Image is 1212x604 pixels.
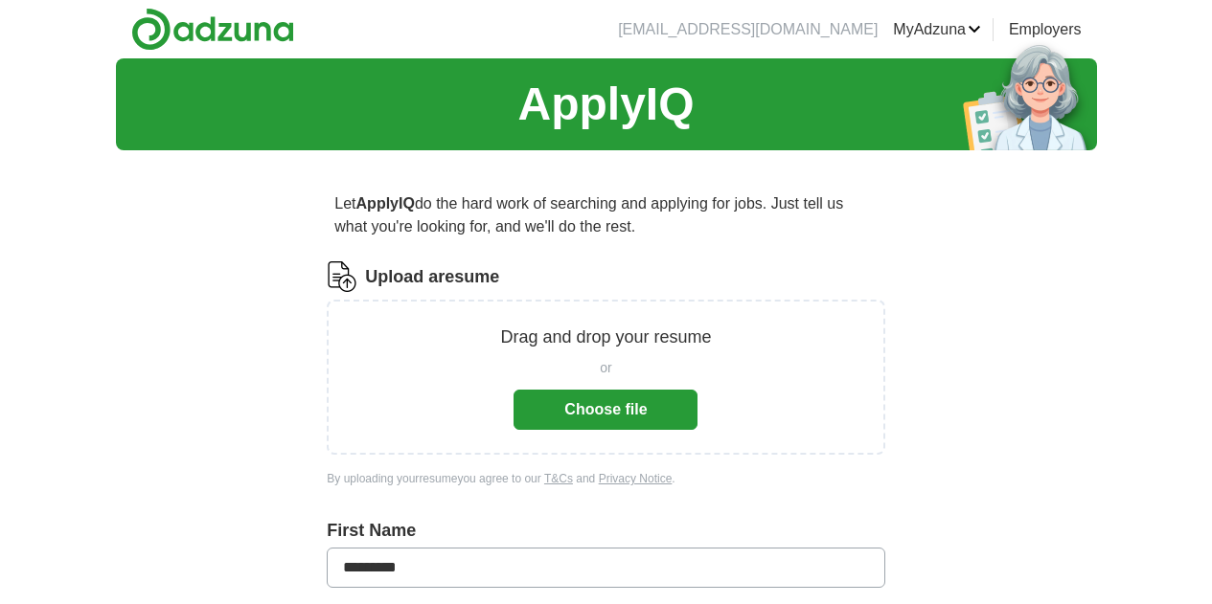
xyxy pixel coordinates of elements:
[618,18,878,41] li: [EMAIL_ADDRESS][DOMAIN_NAME]
[327,470,884,487] div: By uploading your resume you agree to our and .
[327,261,357,292] img: CV Icon
[893,18,981,41] a: MyAdzuna
[517,70,694,139] h1: ApplyIQ
[356,195,415,212] strong: ApplyIQ
[600,358,611,378] span: or
[544,472,573,485] a: T&Cs
[599,472,673,485] a: Privacy Notice
[365,264,499,290] label: Upload a resume
[1009,18,1082,41] a: Employers
[131,8,294,51] img: Adzuna logo
[500,324,711,350] p: Drag and drop your resume
[514,390,697,430] button: Choose file
[327,518,884,544] label: First Name
[327,185,884,246] p: Let do the hard work of searching and applying for jobs. Just tell us what you're looking for, an...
